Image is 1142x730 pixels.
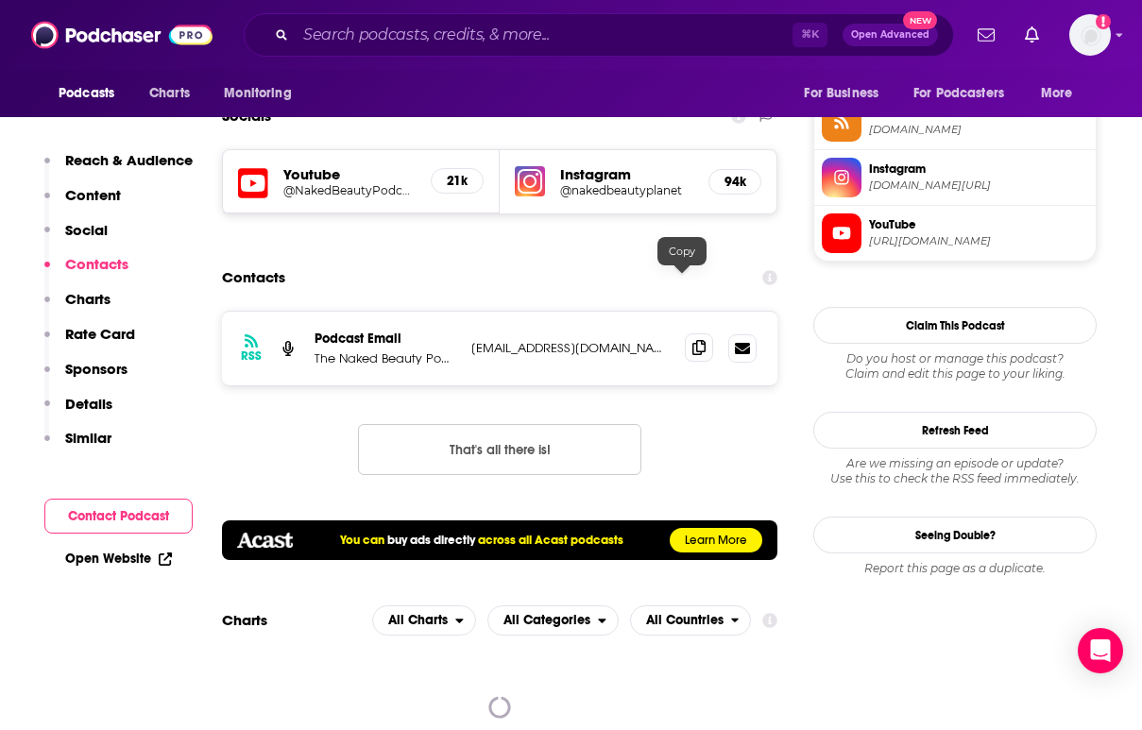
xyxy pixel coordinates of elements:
[65,429,111,447] p: Similar
[65,186,121,204] p: Content
[804,80,878,107] span: For Business
[45,76,139,111] button: open menu
[224,80,291,107] span: Monitoring
[31,17,213,53] img: Podchaser - Follow, Share and Rate Podcasts
[65,395,112,413] p: Details
[44,360,128,395] button: Sponsors
[813,561,1097,576] div: Report this page as a duplicate.
[283,183,416,197] a: @NakedBeautyPodcast
[869,123,1088,137] span: feeds.acast.com
[822,213,1088,253] a: YouTube[URL][DOMAIN_NAME]
[901,76,1031,111] button: open menu
[222,611,267,629] h2: Charts
[869,178,1088,193] span: instagram.com/nakedbeautyplanet
[237,533,293,548] img: acastlogo
[851,30,929,40] span: Open Advanced
[65,290,111,308] p: Charts
[387,533,475,548] a: buy ads directly
[793,23,827,47] span: ⌘ K
[813,412,1097,449] button: Refresh Feed
[670,528,762,552] a: Learn More
[296,20,793,50] input: Search podcasts, credits, & more...
[869,161,1088,178] span: Instagram
[560,165,693,183] h5: Instagram
[44,429,111,464] button: Similar
[65,360,128,378] p: Sponsors
[657,237,707,265] div: Copy
[970,19,1002,51] a: Show notifications dropdown
[372,605,476,636] h2: Platforms
[65,255,128,273] p: Contacts
[630,605,752,636] button: open menu
[630,605,752,636] h2: Countries
[44,325,135,360] button: Rate Card
[65,221,108,239] p: Social
[913,80,1004,107] span: For Podcasters
[44,221,108,256] button: Social
[44,151,193,186] button: Reach & Audience
[813,351,1097,382] div: Claim and edit this page to your liking.
[315,331,456,347] p: Podcast Email
[283,165,416,183] h5: Youtube
[149,80,190,107] span: Charts
[813,456,1097,486] div: Are we missing an episode or update? Use this to check the RSS feed immediately.
[372,605,476,636] button: open menu
[487,605,619,636] button: open menu
[1069,14,1111,56] span: Logged in as autumncomm
[137,76,201,111] a: Charts
[1041,80,1073,107] span: More
[315,350,456,366] p: The Naked Beauty Podcast
[358,424,641,475] button: Nothing here.
[813,517,1097,553] a: Seeing Double?
[646,614,724,627] span: All Countries
[869,216,1088,233] span: YouTube
[65,151,193,169] p: Reach & Audience
[244,13,954,57] div: Search podcasts, credits, & more...
[791,76,902,111] button: open menu
[1069,14,1111,56] img: User Profile
[515,166,545,196] img: iconImage
[44,186,121,221] button: Content
[222,260,285,296] h2: Contacts
[813,351,1097,366] span: Do you host or manage this podcast?
[724,174,745,190] h5: 94k
[59,80,114,107] span: Podcasts
[869,234,1088,248] span: https://www.youtube.com/@NakedBeautyPodcast
[447,173,468,189] h5: 21k
[1078,628,1123,673] div: Open Intercom Messenger
[560,183,693,197] a: @nakedbeautyplanet
[65,325,135,343] p: Rate Card
[388,614,448,627] span: All Charts
[65,551,172,567] a: Open Website
[843,24,938,46] button: Open AdvancedNew
[822,102,1088,142] a: RSS Feed[DOMAIN_NAME]
[487,605,619,636] h2: Categories
[471,340,670,356] p: [EMAIL_ADDRESS][DOMAIN_NAME]
[44,290,111,325] button: Charts
[813,307,1097,344] button: Claim This Podcast
[903,11,937,29] span: New
[44,499,193,534] button: Contact Podcast
[1096,14,1111,29] svg: Add a profile image
[1028,76,1097,111] button: open menu
[1017,19,1047,51] a: Show notifications dropdown
[44,255,128,290] button: Contacts
[340,533,623,548] h5: You can across all Acast podcasts
[44,395,112,430] button: Details
[1069,14,1111,56] button: Show profile menu
[503,614,590,627] span: All Categories
[822,158,1088,197] a: Instagram[DOMAIN_NAME][URL]
[211,76,315,111] button: open menu
[241,348,262,364] h3: RSS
